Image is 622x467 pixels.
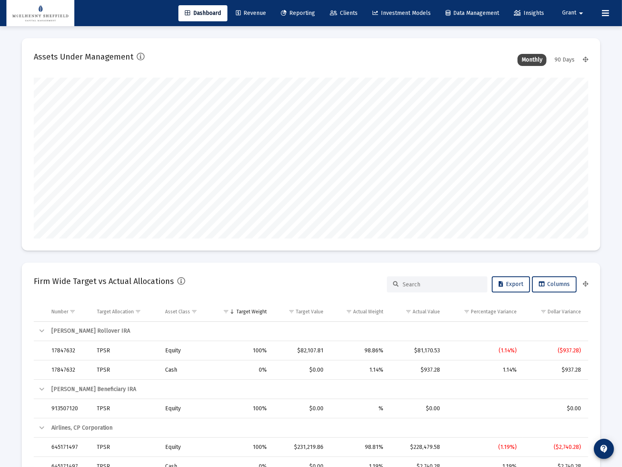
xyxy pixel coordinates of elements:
[165,309,190,315] div: Asset Class
[540,309,546,315] span: Show filter options for column 'Dollar Variance'
[395,405,440,413] div: $0.00
[223,309,229,315] span: Show filter options for column 'Target Weight'
[91,399,160,418] td: TPSR
[191,309,197,315] span: Show filter options for column 'Asset Class'
[528,347,581,355] div: ($937.28)
[278,366,323,374] div: $0.00
[464,309,470,315] span: Show filter options for column 'Percentage Variance'
[278,347,323,355] div: $82,107.81
[51,424,581,432] div: Airlines, CP Corporation
[160,438,213,457] td: Equity
[532,276,577,292] button: Columns
[528,366,581,374] div: $937.28
[12,5,68,21] img: Dashboard
[237,309,267,315] div: Target Weight
[329,302,389,321] td: Column Actual Weight
[160,302,213,321] td: Column Asset Class
[46,399,91,418] td: 913507120
[51,385,581,393] div: [PERSON_NAME] Beneficiary IRA
[335,347,384,355] div: 98.86%
[46,360,91,380] td: 17847632
[160,341,213,360] td: Equity
[46,302,91,321] td: Column Number
[366,5,437,21] a: Investment Models
[492,276,530,292] button: Export
[576,5,586,21] mat-icon: arrow_drop_down
[395,366,440,374] div: $937.28
[330,10,358,16] span: Clients
[185,10,221,16] span: Dashboard
[274,5,321,21] a: Reporting
[296,309,323,315] div: Target Value
[562,10,576,16] span: Grant
[213,302,272,321] td: Column Target Weight
[218,366,267,374] div: 0%
[346,309,352,315] span: Show filter options for column 'Actual Weight'
[514,10,544,16] span: Insights
[507,5,550,21] a: Insights
[97,309,134,315] div: Target Allocation
[446,10,499,16] span: Data Management
[372,10,431,16] span: Investment Models
[34,275,174,288] h2: Firm Wide Target vs Actual Allocations
[471,309,517,315] div: Percentage Variance
[323,5,364,21] a: Clients
[288,309,295,315] span: Show filter options for column 'Target Value'
[91,302,160,321] td: Column Target Allocation
[236,10,266,16] span: Revenue
[218,347,267,355] div: 100%
[34,50,133,63] h2: Assets Under Management
[281,10,315,16] span: Reporting
[51,309,68,315] div: Number
[550,54,579,66] div: 90 Days
[135,309,141,315] span: Show filter options for column 'Target Allocation'
[218,405,267,413] div: 100%
[34,380,46,399] td: Collapse
[451,366,517,374] div: 1.14%
[51,327,581,335] div: [PERSON_NAME] Rollover IRA
[91,438,160,457] td: TPSR
[548,309,581,315] div: Dollar Variance
[522,302,588,321] td: Column Dollar Variance
[335,405,384,413] div: %
[528,405,581,413] div: $0.00
[451,443,517,451] div: (1.19%)
[335,366,384,374] div: 1.14%
[395,443,440,451] div: $228,479.58
[353,309,383,315] div: Actual Weight
[403,281,481,288] input: Search
[518,54,546,66] div: Monthly
[528,443,581,451] div: ($2,740.28)
[405,309,411,315] span: Show filter options for column 'Actual Value'
[335,443,384,451] div: 98.81%
[539,281,570,288] span: Columns
[413,309,440,315] div: Actual Value
[178,5,227,21] a: Dashboard
[389,302,446,321] td: Column Actual Value
[46,438,91,457] td: 645171497
[34,418,46,438] td: Collapse
[34,322,46,341] td: Collapse
[278,405,323,413] div: $0.00
[91,341,160,360] td: TPSR
[499,281,523,288] span: Export
[599,444,609,454] mat-icon: contact_support
[160,399,213,418] td: Equity
[451,347,517,355] div: (1.14%)
[552,5,595,21] button: Grant
[273,302,329,321] td: Column Target Value
[91,360,160,380] td: TPSR
[278,443,323,451] div: $231,219.86
[229,5,272,21] a: Revenue
[395,347,440,355] div: $81,170.53
[446,302,523,321] td: Column Percentage Variance
[218,443,267,451] div: 100%
[439,5,505,21] a: Data Management
[70,309,76,315] span: Show filter options for column 'Number'
[160,360,213,380] td: Cash
[46,341,91,360] td: 17847632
